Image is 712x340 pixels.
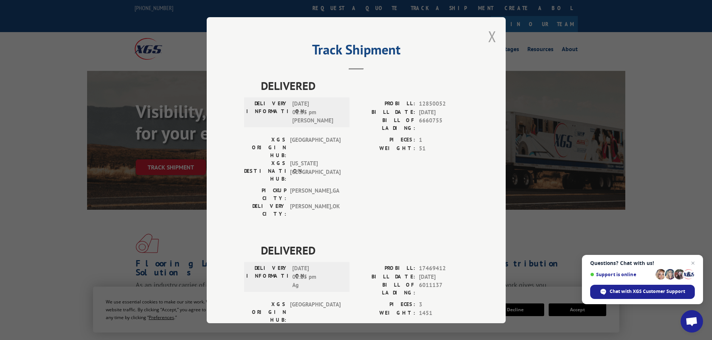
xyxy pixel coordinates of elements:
span: 3 [419,300,468,309]
label: XGS DESTINATION HUB: [244,159,286,183]
span: [DATE] 02:25 pm Ag [292,264,343,290]
span: Chat with XGS Customer Support [610,288,685,295]
span: 51 [419,144,468,153]
a: Open chat [681,310,703,333]
label: DELIVERY INFORMATION: [246,264,289,290]
label: PIECES: [356,136,415,144]
label: BILL OF LADING: [356,281,415,297]
label: PROBILL: [356,100,415,108]
label: DELIVERY INFORMATION: [246,100,289,125]
label: WEIGHT: [356,144,415,153]
span: 17469412 [419,264,468,273]
span: Questions? Chat with us! [590,260,695,266]
span: 1451 [419,309,468,317]
label: PROBILL: [356,264,415,273]
span: 6660755 [419,116,468,132]
label: BILL DATE: [356,272,415,281]
label: XGS ORIGIN HUB: [244,300,286,324]
span: [DATE] [419,108,468,116]
span: [GEOGRAPHIC_DATA] [290,300,340,324]
label: XGS ORIGIN HUB: [244,136,286,159]
span: DELIVERED [261,242,468,259]
span: DELIVERED [261,77,468,94]
span: [DATE] [419,272,468,281]
label: PIECES: [356,300,415,309]
label: DELIVERY CITY: [244,202,286,218]
label: PICKUP CITY: [244,187,286,202]
label: WEIGHT: [356,309,415,317]
span: [PERSON_NAME] , OK [290,202,340,218]
span: Support is online [590,272,653,277]
span: 1 [419,136,468,144]
span: [GEOGRAPHIC_DATA] [290,136,340,159]
label: BILL OF LADING: [356,116,415,132]
span: [PERSON_NAME] , GA [290,187,340,202]
button: Close modal [488,26,496,46]
label: BILL DATE: [356,108,415,116]
span: Chat with XGS Customer Support [590,285,695,299]
span: [DATE] 01:35 pm [PERSON_NAME] [292,100,343,125]
span: [US_STATE][GEOGRAPHIC_DATA] [290,159,340,183]
span: 6011137 [419,281,468,297]
span: 12850052 [419,100,468,108]
h2: Track Shipment [244,44,468,59]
